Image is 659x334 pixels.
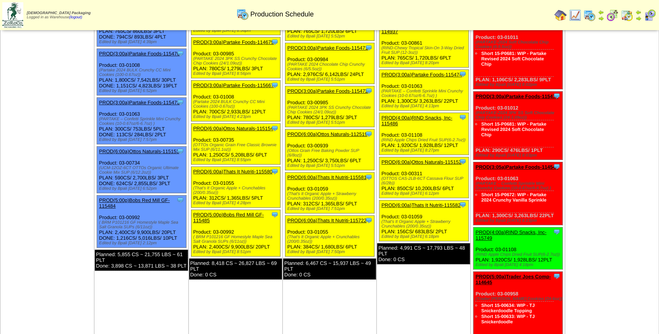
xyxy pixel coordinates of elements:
[191,37,280,78] div: Product: 03-00985 PLAN: 780CS / 1,279LBS / 3PLT
[287,45,368,51] a: PROD(3:00a)Partake Foods-115471
[193,126,274,131] a: PROD(6:00a)Ottos Naturals-115154
[473,162,563,225] div: Product: 03-01063 PLAN: 1,300CS / 3,263LBS / 22PLT
[97,49,186,95] div: Product: 03-01008 PLAN: 1,800CS / 7,542LBS / 30PLT DONE: 1,151CS / 4,823LBS / 19PLT
[193,212,264,223] a: PROD(5:00p)Bobs Red Mill GF-115485
[381,115,452,126] a: PROD(4:00a)RIND Snacks, Inc-115486
[287,62,374,71] div: (PARTAKE 2024 Chocolate Chip Crunchy Cookies (6/5.5oz))
[99,51,180,56] a: PROD(3:00a)Partake Foods-115470
[475,82,562,87] div: Edited by Bpali [DATE] 8:02pm
[285,216,374,257] div: Product: 03-01055 PLAN: 384CS / 1,680LBS / 6PLT
[287,77,374,82] div: Edited by Bpali [DATE] 5:51pm
[69,15,82,19] a: (logout)
[287,34,374,39] div: Edited by Bpali [DATE] 5:52pm
[27,11,91,15] span: [DEMOGRAPHIC_DATA] Packaging
[287,174,366,180] a: PROD(6:00a)Thats It Nutriti-115581
[569,9,581,21] img: line_graph.gif
[99,148,179,154] a: PROD(6:00a)Ottos Naturals-115153
[598,9,604,15] img: arrowleft.gif
[377,243,470,264] div: Planned: 4,991 CS ~ 17,793 LBS ~ 48 PLT Done: 0 CS
[379,113,469,155] div: Product: 03-01108 PLAN: 1,920CS / 1,928LBS / 12PLT
[287,88,368,94] a: PROD(3:00a)Partake Foods-115472
[99,186,186,191] div: Edited by Bpali [DATE] 6:52pm
[473,227,563,269] div: Product: 03-01108 PLAN: 1,920CS / 1,928LBS / 12PLT
[97,147,186,193] div: Product: 03-00734 PLAN: 590CS / 2,700LBS / 3PLT DONE: 624CS / 2,855LBS / 3PLT
[621,9,633,21] img: calendarinout.gif
[365,173,372,181] img: Tooltip
[176,98,184,106] img: Tooltip
[97,98,186,144] div: Product: 03-01063 PLAN: 300CS / 753LBS / 5PLT DONE: 113CS / 284LBS / 2PLT
[381,176,468,186] div: (OTTOS CAS-2LB-6CT Cassava Flour SUP (6/2lb))
[473,21,563,89] div: Product: 03-01011 PLAN: 1,106CS / 2,283LBS / 9PLT
[287,131,368,137] a: PROD(6:00a)Ottos Naturals-112519
[475,252,562,257] div: (RIND Apple Chips Dried Fruit SUP(6-2.7oz))
[176,147,184,155] img: Tooltip
[635,15,641,21] img: arrowright.gif
[193,250,280,254] div: Edited by Bpali [DATE] 8:51pm
[189,258,282,279] div: Planned: 8,418 CS ~ 26,827 LBS ~ 69 PLT Done: 0 CS
[287,207,374,211] div: Edited by Bpali [DATE] 7:51pm
[99,117,186,126] div: (PARTAKE – Confetti Sprinkle Mini Crunchy Cookies (10-0.67oz/6-6.7oz) )
[553,272,560,280] img: Tooltip
[553,228,560,236] img: Tooltip
[271,211,278,218] img: Tooltip
[381,46,468,55] div: (RIND-Chewy Tropical Skin-On 3-Way Dried Fruit SUP (12-3oz))
[287,120,374,125] div: Edited by Bpali [DATE] 5:51pm
[176,196,184,204] img: Tooltip
[481,303,534,313] a: Short 15-00634: WIP - TJ Snickerdoodle Topping
[250,10,314,18] span: Production Schedule
[381,61,468,65] div: Edited by Bpali [DATE] 8:20pm
[287,250,374,254] div: Edited by Bpali [DATE] 7:50pm
[381,72,462,77] a: PROD(3:00a)Partake Foods-115474
[475,111,562,120] div: (PARTAKE-2024 3PK SS Soft Chocolate Chip Cookies (24-1.09oz))
[475,297,562,301] div: (Trader [PERSON_NAME] Cookies (24-6oz))
[95,250,188,271] div: Planned: 5,855 CS ~ 21,755 LBS ~ 61 PLT Done: 3,898 CS ~ 13,871 LBS ~ 38 PLT
[365,130,372,138] img: Tooltip
[554,9,567,21] img: home.gif
[475,94,558,99] a: PROD(3:00a)Partake Foods-115476
[381,148,468,153] div: Edited by Bpali [DATE] 8:27pm
[481,314,534,324] a: Short 15-00633: WIP - TJ Snickerdoodle
[99,220,186,229] div: ( BRM P101216 GF Homestyle Maple Sea Salt Granola SUPs (6/11oz))
[193,186,280,195] div: (That's It Organic Apple + Crunchables (200/0.35oz))
[287,192,374,201] div: (That's It Organic Apple + Strawberry Crunchables (200/0.35oz))
[459,70,466,78] img: Tooltip
[285,129,374,170] div: Product: 03-00939 PLAN: 1,250CS / 3,750LBS / 6PLT
[365,44,372,52] img: Tooltip
[583,9,596,21] img: calendarprod.gif
[379,157,469,198] div: Product: 03-00311 PLAN: 850CS / 10,200LBS / 6PLT
[193,56,280,66] div: (PARTAKE 2024 3PK SS Crunchy Chocolate Chip Cookies (24/1.09oz))
[473,91,563,160] div: Product: 03-01012 PLAN: 290CS / 476LBS / 1PLT
[285,173,374,213] div: Product: 03-01059 PLAN: 312CS / 1,365LBS / 5PLT
[635,9,641,15] img: arrowleft.gif
[475,274,551,285] a: PROD(5:00a)Trader Joes Comp-114645
[379,200,469,241] div: Product: 03-01059 PLAN: 156CS / 683LBS / 2PLT
[287,163,374,168] div: Edited by Bpali [DATE] 5:51pm
[193,158,280,162] div: Edited by Bpali [DATE] 8:55pm
[193,143,280,152] div: (OTTOs Organic Grain Free Classic Brownie Mix SUP (6/11.1oz))
[99,68,186,77] div: (Partake 2024 BULK Crunchy CC Mini Cookies (100-0.67oz))
[99,40,186,44] div: Edited by Bpali [DATE] 4:39pm
[99,89,186,93] div: Edited by Bpali [DATE] 6:52pm
[365,216,372,224] img: Tooltip
[287,235,374,244] div: (That's It Organic Apple + Crunchables (200/0.35oz))
[379,69,469,110] div: Product: 03-01063 PLAN: 1,300CS / 3,263LBS / 22PLT
[271,38,278,46] img: Tooltip
[381,138,468,142] div: (RIND Apple Chips Dried Fruit SUP(6-2.7oz))
[553,163,560,170] img: Tooltip
[193,39,274,45] a: PROD(3:00a)Partake Foods-114675
[285,43,374,84] div: Product: 03-00984 PLAN: 2,976CS / 6,142LBS / 24PLT
[287,148,374,158] div: (Ottos Grain Free Baking Powder SUP (6/8oz))
[365,87,372,95] img: Tooltip
[381,104,468,108] div: Edited by Bpali [DATE] 4:13pm
[459,201,466,208] img: Tooltip
[193,71,280,76] div: Edited by Bpali [DATE] 8:56pm
[271,81,278,89] img: Tooltip
[193,115,280,119] div: Edited by Bpali [DATE] 4:23pm
[2,2,23,28] img: zoroco-logo-small.webp
[475,229,546,241] a: PROD(4:00a)RIND Snacks, Inc-115749
[271,124,278,132] img: Tooltip
[481,121,546,137] a: Short 15-P0681: WIP - Partake Revised 2024 Soft Chocolate Chip
[191,124,280,165] div: Product: 03-00735 PLAN: 1,250CS / 5,208LBS / 6PLT
[191,167,280,208] div: Product: 03-01055 PLAN: 312CS / 1,365LBS / 5PLT
[553,92,560,100] img: Tooltip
